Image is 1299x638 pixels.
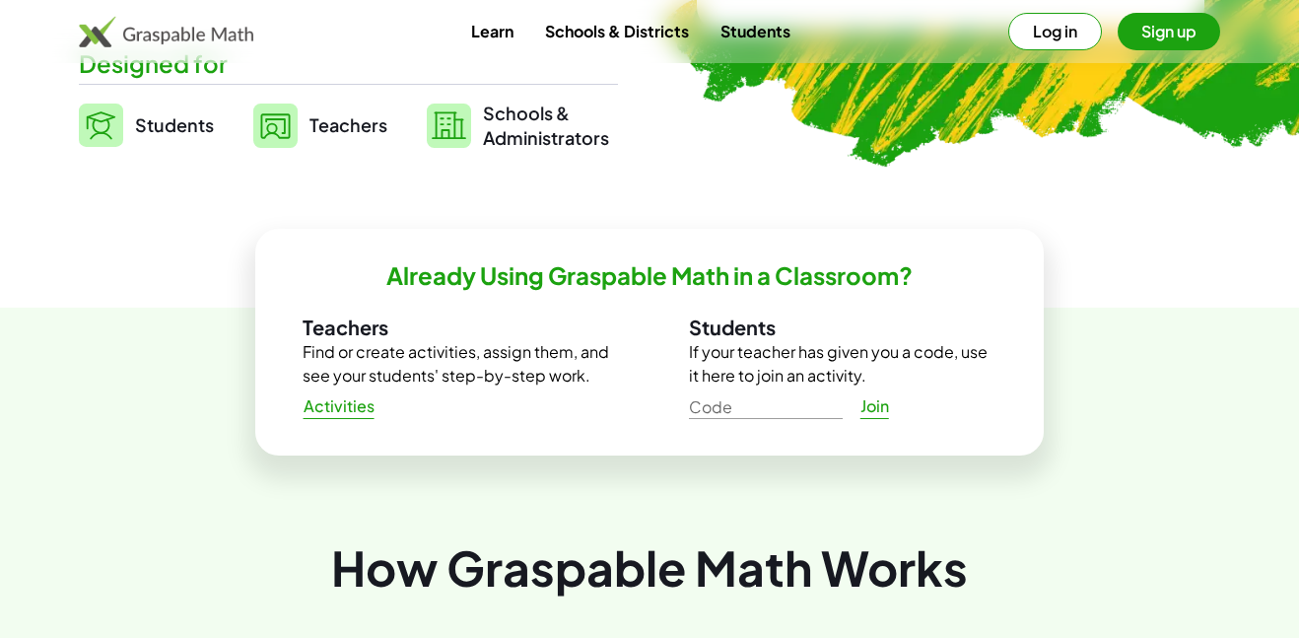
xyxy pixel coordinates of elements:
[427,101,609,150] a: Schools &Administrators
[135,113,214,136] span: Students
[705,13,806,49] a: Students
[303,315,610,340] h3: Teachers
[253,101,387,150] a: Teachers
[529,13,705,49] a: Schools & Districts
[427,104,471,148] img: svg%3e
[483,101,609,150] span: Schools & Administrators
[303,396,375,417] span: Activities
[309,113,387,136] span: Teachers
[303,340,610,388] p: Find or create activities, assign them, and see your students' step-by-step work.
[79,104,123,147] img: svg%3e
[79,47,618,80] div: Designed for
[79,534,1220,601] div: How Graspable Math Works
[1008,13,1102,50] button: Log in
[253,104,298,148] img: svg%3e
[689,315,996,340] h3: Students
[287,389,390,424] a: Activities
[689,340,996,388] p: If your teacher has given you a code, use it here to join an activity.
[859,396,889,417] span: Join
[386,260,913,291] h2: Already Using Graspable Math in a Classroom?
[1118,13,1220,50] button: Sign up
[455,13,529,49] a: Learn
[79,101,214,150] a: Students
[843,389,906,424] a: Join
